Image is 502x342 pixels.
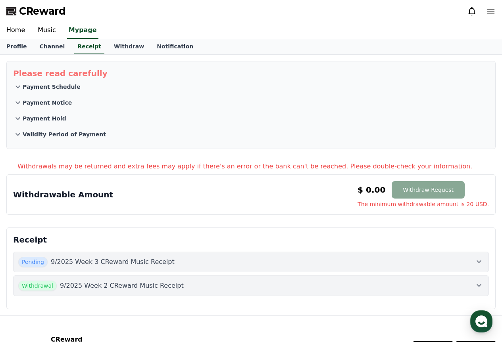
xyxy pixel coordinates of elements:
p: Receipt [13,234,489,245]
a: Channel [33,39,71,54]
p: Please read carefully [13,68,489,79]
button: Payment Notice [13,95,489,111]
p: Withdrawable Amount [13,189,113,200]
p: Payment Notice [23,99,72,107]
button: Withdraw Request [392,181,465,199]
a: Messages [52,251,102,271]
p: Payment Hold [23,115,66,122]
span: The minimum withdrawable amount is 20 USD. [358,200,489,208]
a: CReward [6,5,66,17]
a: Music [31,22,62,39]
span: Settings [117,263,137,269]
p: $ 0.00 [358,184,385,195]
a: Notification [150,39,200,54]
span: Home [20,263,34,269]
a: Home [2,251,52,271]
span: Messages [66,264,89,270]
button: Payment Hold [13,111,489,126]
span: Pending [18,257,48,267]
p: 9/2025 Week 2 CReward Music Receipt [60,281,184,290]
p: Withdrawals may be returned and extra fees may apply if there's an error or the bank can't be rea... [17,162,496,171]
span: Withdrawal [18,281,57,291]
a: Withdraw [108,39,150,54]
button: Validity Period of Payment [13,126,489,142]
p: Validity Period of Payment [23,130,106,138]
button: Withdrawal 9/2025 Week 2 CReward Music Receipt [13,275,489,296]
a: Mypage [67,22,98,39]
p: Payment Schedule [23,83,81,91]
span: CReward [19,5,66,17]
a: Receipt [74,39,104,54]
button: Pending 9/2025 Week 3 CReward Music Receipt [13,252,489,272]
a: Settings [102,251,152,271]
button: Payment Schedule [13,79,489,95]
p: 9/2025 Week 3 CReward Music Receipt [51,257,175,267]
